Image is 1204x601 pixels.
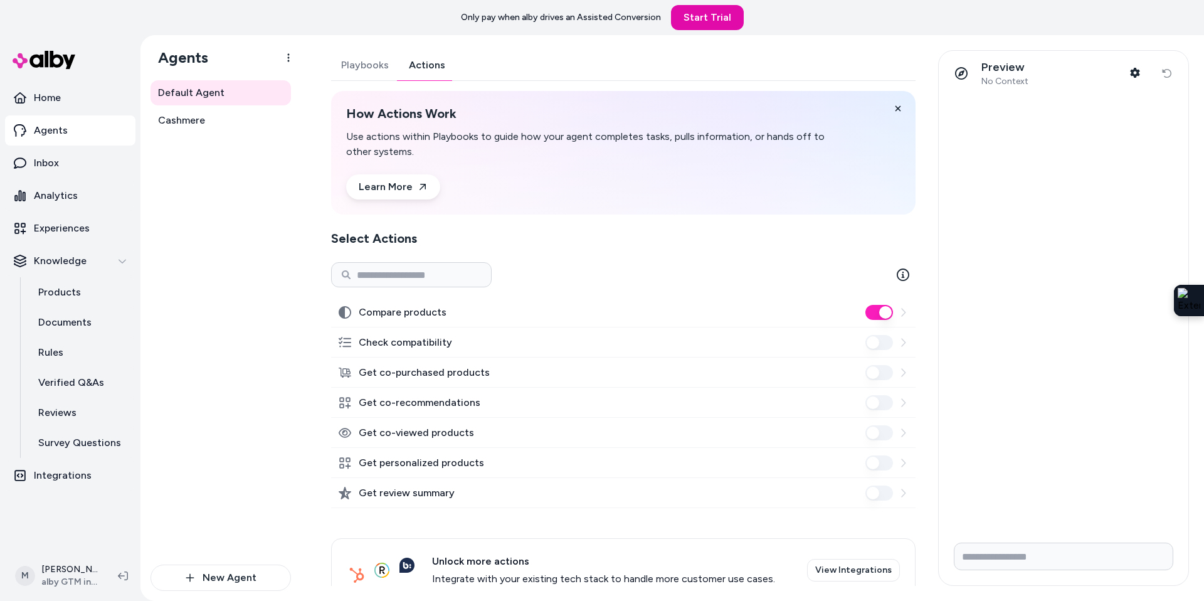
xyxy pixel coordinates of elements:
[981,76,1028,87] span: No Context
[26,398,135,428] a: Reviews
[34,221,90,236] p: Experiences
[5,83,135,113] a: Home
[5,213,135,243] a: Experiences
[1178,288,1200,313] img: Extension Icon
[359,335,452,350] label: Check compatibility
[346,129,828,159] p: Use actions within Playbooks to guide how your agent completes tasks, pulls information, or hands...
[150,565,291,591] button: New Agent
[26,428,135,458] a: Survey Questions
[5,115,135,146] a: Agents
[150,108,291,133] a: Cashmere
[5,181,135,211] a: Analytics
[5,148,135,178] a: Inbox
[981,60,1028,75] p: Preview
[954,543,1173,570] input: Write your prompt here
[26,277,135,307] a: Products
[34,156,59,171] p: Inbox
[34,188,78,203] p: Analytics
[671,5,744,30] a: Start Trial
[41,563,98,576] p: [PERSON_NAME]
[38,285,81,300] p: Products
[359,305,446,320] label: Compare products
[34,90,61,105] p: Home
[38,315,92,330] p: Documents
[41,576,98,588] span: alby GTM internal
[331,50,399,80] button: Playbooks
[26,338,135,368] a: Rules
[38,375,104,390] p: Verified Q&As
[158,113,205,128] span: Cashmere
[38,405,77,420] p: Reviews
[158,85,224,100] span: Default Agent
[359,486,455,501] label: Get review summary
[34,123,68,138] p: Agents
[346,106,828,122] h2: How Actions Work
[807,559,900,582] a: View Integrations
[26,368,135,398] a: Verified Q&As
[38,345,63,360] p: Rules
[359,365,490,380] label: Get co-purchased products
[331,230,916,247] h2: Select Actions
[148,48,208,67] h1: Agents
[346,174,440,199] a: Learn More
[13,51,75,69] img: alby Logo
[399,50,455,80] button: Actions
[5,460,135,491] a: Integrations
[26,307,135,338] a: Documents
[461,11,661,24] p: Only pay when alby drives an Assisted Conversion
[34,468,92,483] p: Integrations
[150,80,291,105] a: Default Agent
[359,395,480,410] label: Get co-recommendations
[359,455,484,471] label: Get personalized products
[38,435,121,450] p: Survey Questions
[15,566,35,586] span: M
[5,246,135,276] button: Knowledge
[8,556,108,596] button: M[PERSON_NAME]alby GTM internal
[432,572,775,587] span: Integrate with your existing tech stack to handle more customer use cases.
[34,253,87,269] p: Knowledge
[432,554,775,569] span: Unlock more actions
[359,425,474,440] label: Get co-viewed products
